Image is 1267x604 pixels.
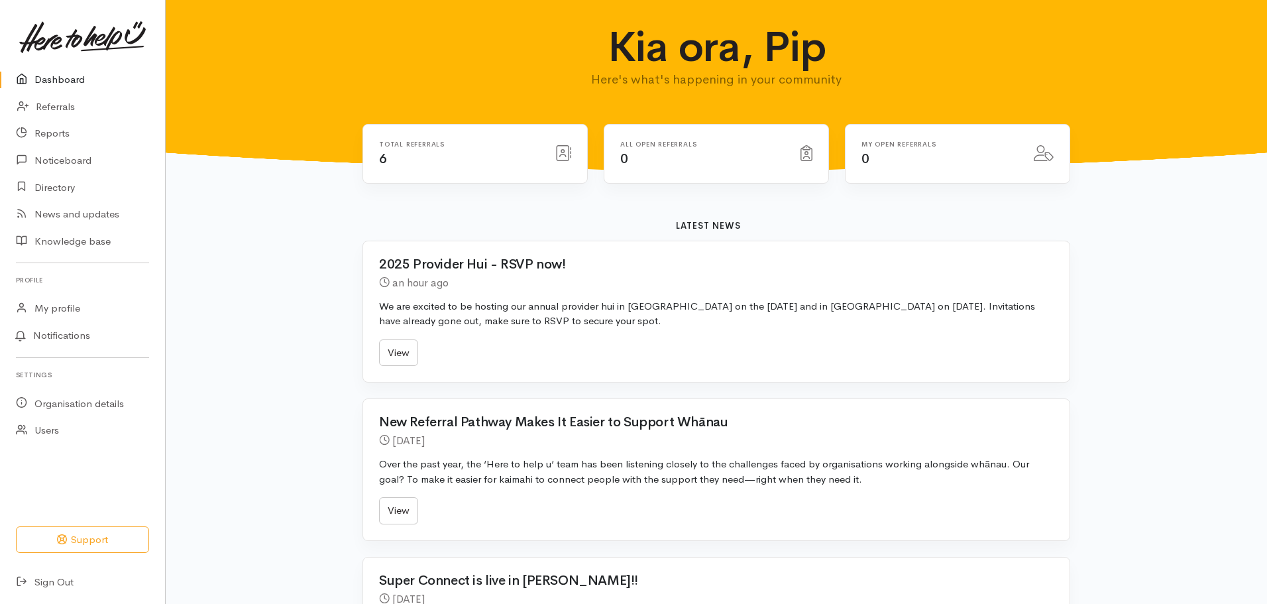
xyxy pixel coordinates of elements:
[379,257,1038,272] h2: 2025 Provider Hui - RSVP now!
[457,24,976,70] h1: Kia ora, Pip
[620,151,628,167] span: 0
[392,434,425,448] time: [DATE]
[676,220,741,231] b: Latest news
[379,574,1038,588] h2: Super Connect is live in [PERSON_NAME]!!
[379,299,1054,329] p: We are excited to be hosting our annual provider hui in [GEOGRAPHIC_DATA] on the [DATE] and in [G...
[16,366,149,384] h6: Settings
[861,141,1018,148] h6: My open referrals
[379,457,1054,487] p: Over the past year, the ‘Here to help u’ team has been listening closely to the challenges faced ...
[392,276,449,290] time: an hour ago
[16,271,149,289] h6: Profile
[379,415,1038,430] h2: New Referral Pathway Makes It Easier to Support Whānau
[379,497,418,524] a: View
[16,526,149,554] button: Support
[861,151,869,167] span: 0
[379,151,387,167] span: 6
[620,141,785,148] h6: All open referrals
[379,339,418,367] a: View
[457,70,976,89] p: Here's what's happening in your community
[379,141,539,148] h6: Total referrals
